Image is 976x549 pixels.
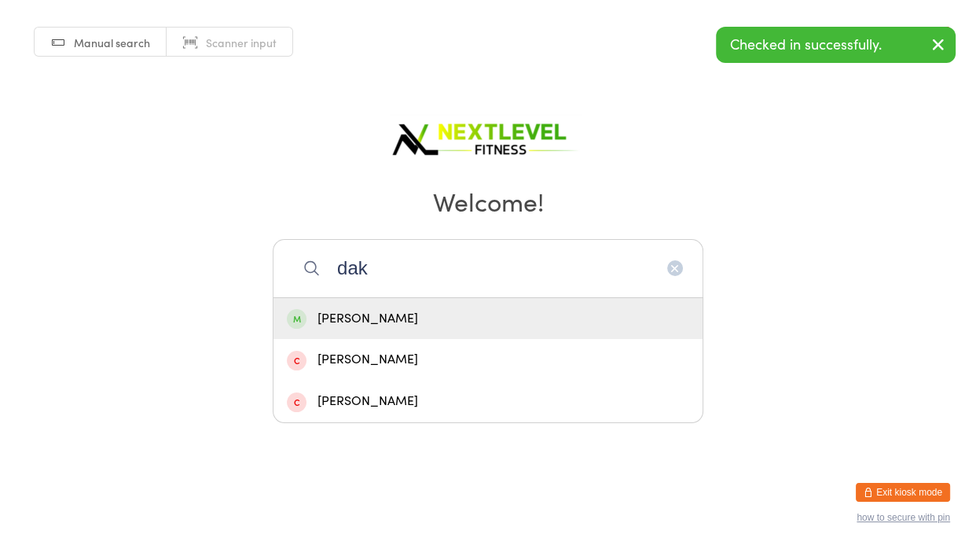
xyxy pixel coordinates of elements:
[74,35,150,50] span: Manual search
[390,110,586,161] img: Next Level Fitness
[856,483,950,502] button: Exit kiosk mode
[16,183,960,219] h2: Welcome!
[287,391,689,412] div: [PERSON_NAME]
[857,512,950,523] button: how to secure with pin
[287,349,689,370] div: [PERSON_NAME]
[287,308,689,330] div: [PERSON_NAME]
[716,27,956,63] div: Checked in successfully.
[273,239,703,297] input: Search
[206,35,277,50] span: Scanner input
